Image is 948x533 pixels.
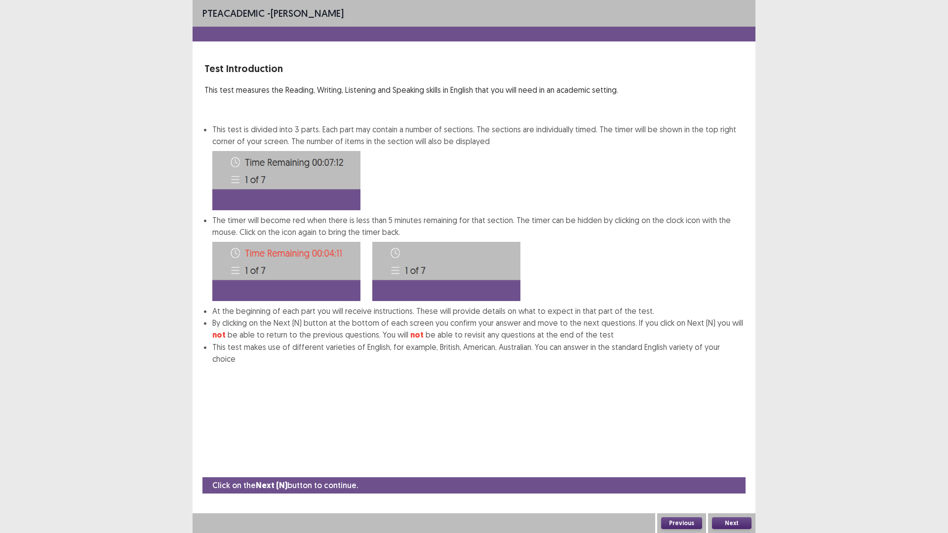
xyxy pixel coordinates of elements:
[212,151,360,210] img: Time-image
[212,317,744,341] li: By clicking on the Next (N) button at the bottom of each screen you confirm your answer and move ...
[212,479,358,492] p: Click on the button to continue.
[212,123,744,210] li: This test is divided into 3 parts. Each part may contain a number of sections. The sections are i...
[204,84,744,96] p: This test measures the Reading, Writing, Listening and Speaking skills in English that you will n...
[212,214,744,305] li: The timer will become red when there is less than 5 minutes remaining for that section. The timer...
[410,330,424,340] strong: not
[212,341,744,365] li: This test makes use of different varieties of English, for example, British, American, Australian...
[212,330,226,340] strong: not
[256,480,287,491] strong: Next (N)
[204,61,744,76] p: Test Introduction
[212,242,360,301] img: Time-image
[202,6,344,21] p: - [PERSON_NAME]
[661,517,702,529] button: Previous
[372,242,520,301] img: Time-image
[202,7,265,19] span: PTE academic
[712,517,751,529] button: Next
[212,305,744,317] li: At the beginning of each part you will receive instructions. These will provide details on what t...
